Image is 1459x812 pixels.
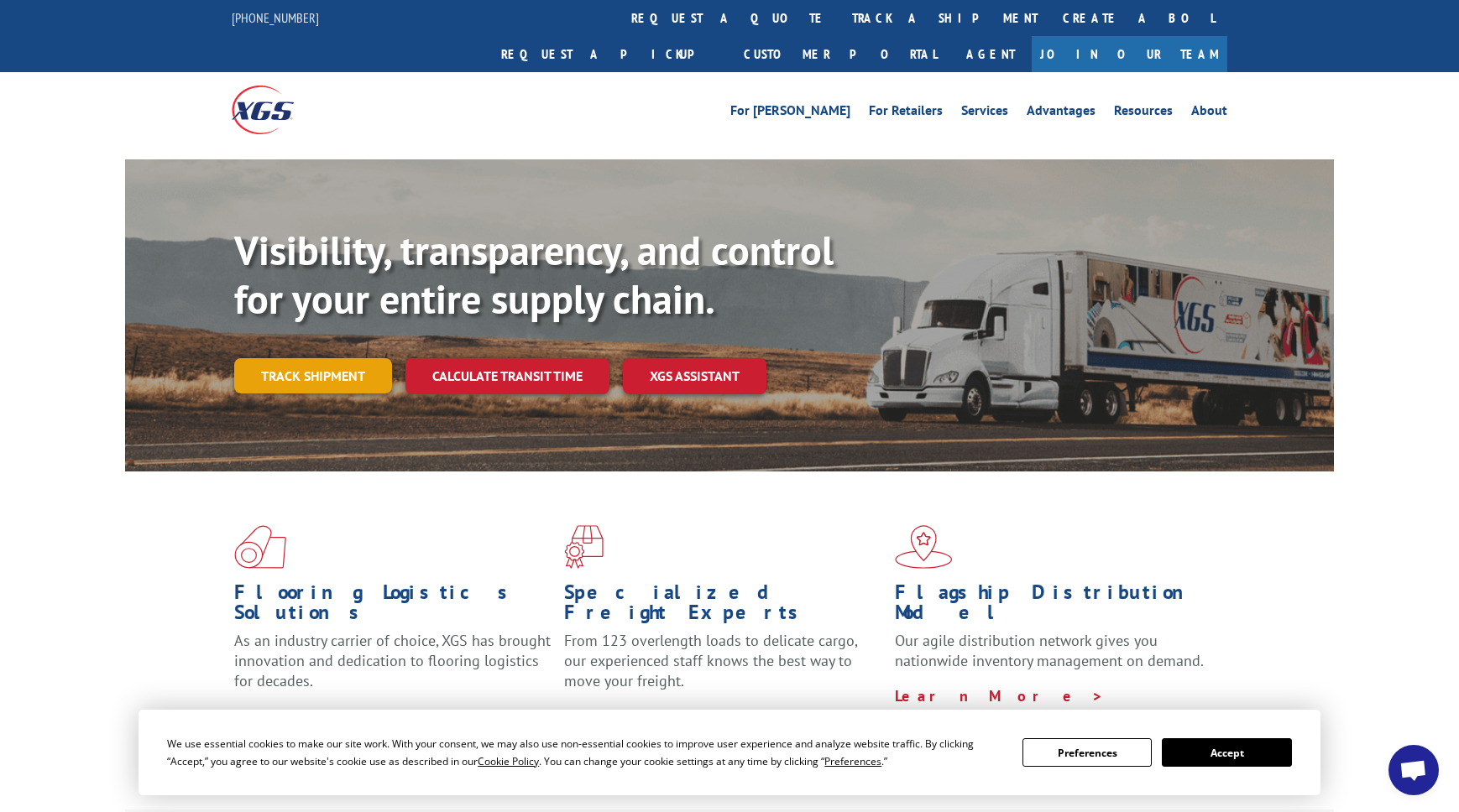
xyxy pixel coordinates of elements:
a: Advantages [1027,104,1096,122]
a: Join Our Team [1032,36,1227,72]
span: Cookie Policy [478,754,539,768]
span: Our agile distribution network gives you nationwide inventory management on demand. [895,631,1204,670]
a: Learn More > [895,686,1104,705]
a: Resources [1114,104,1173,122]
img: xgs-icon-total-supply-chain-intelligence-red [234,525,286,569]
div: Cookie Consent Prompt [139,710,1320,795]
b: Visibility, transparency, and control for your entire supply chain. [234,224,834,325]
a: Learn More > [564,706,773,726]
h1: Flagship Distribution Model [895,582,1212,631]
a: Track shipment [234,358,392,393]
button: Preferences [1022,738,1152,767]
a: Learn More > [234,706,443,726]
a: Customer Portal [731,36,949,72]
a: For [PERSON_NAME] [730,104,850,122]
button: Accept [1162,738,1291,767]
a: For Retailers [869,104,943,122]
a: [PHONE_NUMBER] [232,9,319,26]
div: We use essential cookies to make our site work. With your consent, we may also use non-essential ... [167,735,1002,770]
h1: Specialized Freight Experts [564,582,881,631]
a: Open chat [1388,745,1439,795]
span: Preferences [824,754,881,768]
img: xgs-icon-focused-on-flooring-red [564,525,604,569]
a: XGS ASSISTANT [623,358,766,394]
a: Agent [949,36,1032,72]
a: Request a pickup [489,36,731,72]
span: As an industry carrier of choice, XGS has brought innovation and dedication to flooring logistics... [234,631,551,690]
a: About [1191,104,1227,122]
a: Services [961,104,1008,122]
a: Calculate transit time [405,358,609,394]
img: xgs-icon-flagship-distribution-model-red [895,525,953,569]
h1: Flooring Logistics Solutions [234,582,552,631]
p: From 123 overlength loads to delicate cargo, our experienced staff knows the best way to move you... [564,631,881,705]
